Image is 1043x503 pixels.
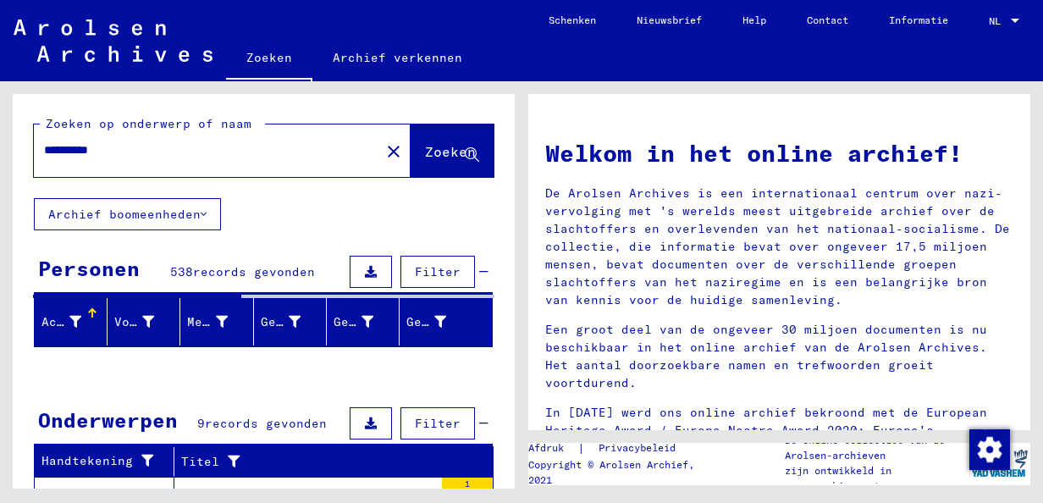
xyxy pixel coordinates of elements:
[334,308,399,335] div: Geboortedatum
[41,448,174,475] div: Handtekening
[114,308,179,335] div: Voornaam
[108,298,180,345] mat-header-cell: Vorname
[968,442,1031,484] img: yv_logo.png
[181,453,219,471] font: Titel
[400,256,475,288] button: Filter
[181,448,472,475] div: Titel
[415,416,461,431] span: Filter
[400,407,475,439] button: Filter
[14,19,212,62] img: Arolsen_neg.svg
[41,308,107,335] div: Achternaam
[41,314,118,329] font: Achternaam
[187,308,252,335] div: Meisjesnaam
[969,429,1010,470] img: Toestemming wijzigen
[312,37,483,78] a: Archief verkennen
[170,264,193,279] span: 538
[114,314,175,329] font: Voornaam
[415,264,461,279] span: Filter
[226,37,312,81] a: Zoeken
[545,185,1013,309] p: De Arolsen Archives is een internationaal centrum over nazi-vervolging met 's werelds meest uitge...
[425,143,476,160] span: Zoeken
[197,416,205,431] span: 9
[254,298,327,345] mat-header-cell: Geburt‏
[261,314,322,329] font: Geboorte
[384,141,404,162] mat-icon: close
[528,457,716,488] p: Copyright © Arolsen Archief, 2021
[38,405,178,435] div: Onderwerpen
[545,321,1013,392] p: Een groot deel van de ongeveer 30 miljoen documenten is nu beschikbaar in het online archief van ...
[442,478,493,495] div: 1
[577,439,585,457] font: |
[377,134,411,168] button: Duidelijk
[545,404,1013,457] p: In [DATE] werd ons online archief bekroond met de European Heritage Award / Europa Nostra Award 2...
[585,439,696,457] a: Privacybeleid
[261,308,326,335] div: Geboorte
[205,416,327,431] span: records gevonden
[406,308,472,335] div: Gevangene #
[528,439,577,457] a: Afdruk
[38,253,140,284] div: Personen
[406,314,490,329] font: Gevangene #
[411,124,494,177] button: Zoeken
[48,207,201,222] font: Archief boomeenheden
[545,135,1013,171] h1: Welkom in het online archief!
[334,314,433,329] font: Geboortedatum
[327,298,400,345] mat-header-cell: Geburtsdatum
[34,198,221,230] button: Archief boomeenheden
[180,298,253,345] mat-header-cell: Geburtsname
[187,314,271,329] font: Meisjesnaam
[193,264,315,279] span: records gevonden
[46,116,251,131] mat-label: Zoeken op onderwerp of naam
[35,298,108,345] mat-header-cell: Nachname
[785,433,968,463] p: De online collecties van de Arolsen-archieven
[41,452,133,470] font: Handtekening
[400,298,492,345] mat-header-cell: Prisoner #
[989,15,1007,27] span: NL
[785,463,968,494] p: zijn ontwikkeld in samenwerking met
